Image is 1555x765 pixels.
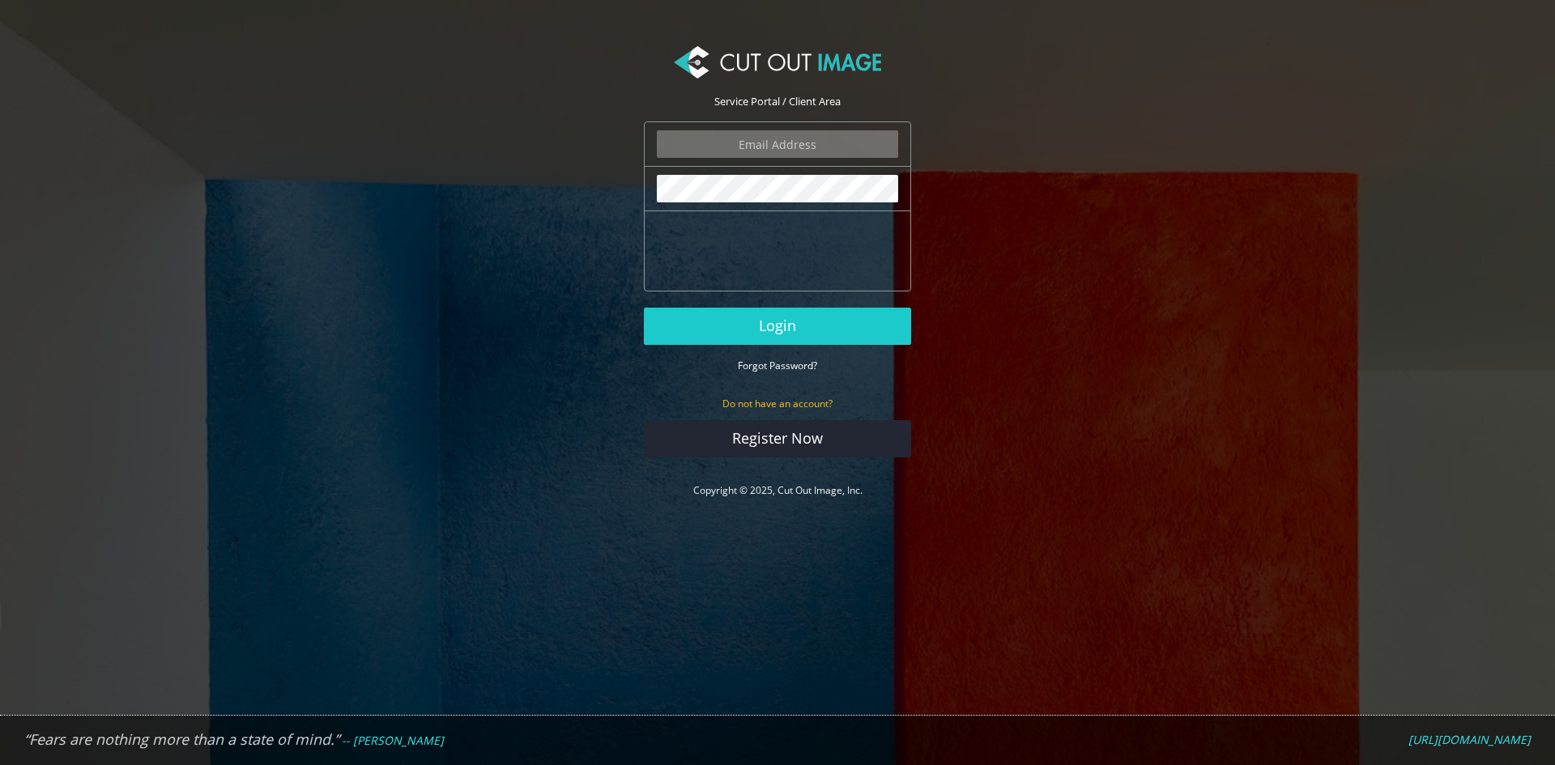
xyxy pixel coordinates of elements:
[738,359,817,372] small: Forgot Password?
[674,46,881,79] img: Cut Out Image
[644,308,911,345] button: Login
[1408,733,1531,747] a: [URL][DOMAIN_NAME]
[657,219,903,283] iframe: reCAPTCHA
[1408,732,1531,747] em: [URL][DOMAIN_NAME]
[24,729,339,749] em: “Fears are nothing more than a state of mind.”
[657,130,898,158] input: Email Address
[738,358,817,372] a: Forgot Password?
[722,397,833,410] small: Do not have an account?
[644,420,911,457] a: Register Now
[693,483,863,497] a: Copyright © 2025, Cut Out Image, Inc.
[714,94,841,108] span: Service Portal / Client Area
[342,733,444,748] em: -- [PERSON_NAME]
